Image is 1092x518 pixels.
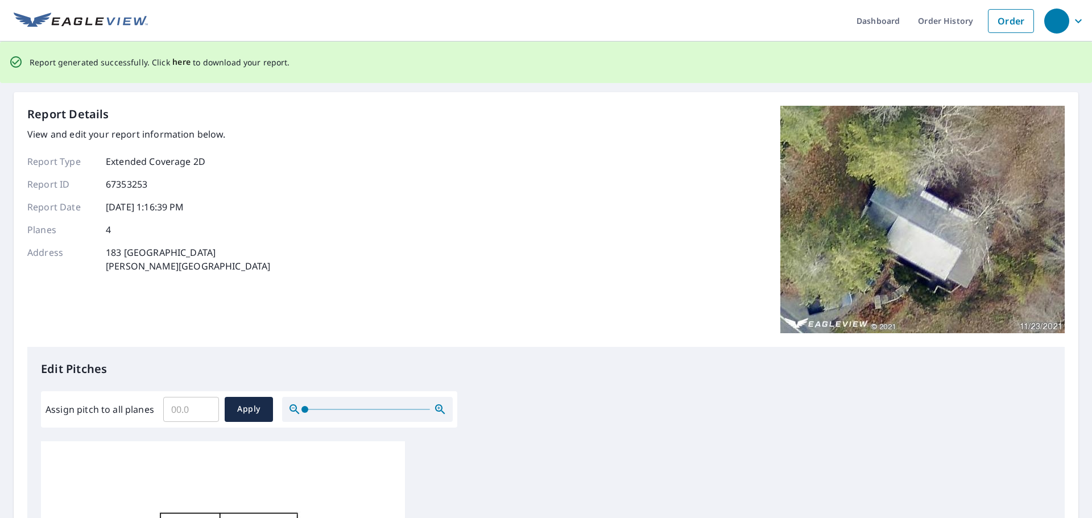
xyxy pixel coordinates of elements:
p: [DATE] 1:16:39 PM [106,200,184,214]
p: Extended Coverage 2D [106,155,205,168]
p: Address [27,246,96,273]
p: Report Details [27,106,109,123]
p: 4 [106,223,111,237]
p: 183 [GEOGRAPHIC_DATA] [PERSON_NAME][GEOGRAPHIC_DATA] [106,246,271,273]
p: Report ID [27,177,96,191]
a: Order [988,9,1034,33]
img: Top image [780,106,1065,333]
p: Report Type [27,155,96,168]
p: View and edit your report information below. [27,127,271,141]
img: EV Logo [14,13,148,30]
p: Planes [27,223,96,237]
input: 00.0 [163,393,219,425]
button: Apply [225,397,273,422]
button: here [172,55,191,69]
p: 67353253 [106,177,147,191]
p: Report Date [27,200,96,214]
label: Assign pitch to all planes [45,403,154,416]
p: Report generated successfully. Click to download your report. [30,55,290,69]
span: Apply [234,402,264,416]
p: Edit Pitches [41,360,1051,378]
